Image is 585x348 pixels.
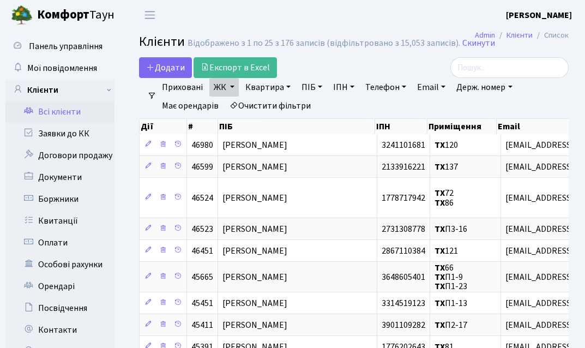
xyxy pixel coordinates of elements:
span: [PERSON_NAME] [222,139,287,151]
a: Приховані [158,78,207,97]
a: ПІБ [297,78,327,97]
span: Додати [146,62,185,74]
b: ТХ [435,280,445,292]
a: Має орендарів [158,97,223,115]
span: 120 [435,139,458,151]
span: [PERSON_NAME] [222,297,287,309]
span: 3901109282 [382,319,425,331]
b: ТХ [435,262,445,274]
span: 45411 [191,319,213,331]
a: Держ. номер [452,78,516,97]
a: Орендарі [5,275,114,297]
span: Мої повідомлення [27,62,97,74]
span: 3648605401 [382,271,425,283]
a: ЖК [209,78,239,97]
span: 2133916221 [382,161,425,173]
span: 66 П1-9 П1-23 [435,262,467,292]
span: П1-13 [435,297,467,309]
b: Комфорт [37,6,89,23]
b: ТХ [435,297,445,309]
span: 45451 [191,297,213,309]
a: Очистити фільтри [225,97,315,115]
span: Панель управління [29,40,102,52]
button: Переключити навігацію [136,6,164,24]
a: Клієнти [5,79,114,101]
th: Дії [140,119,187,134]
a: Договори продажу [5,145,114,166]
th: Приміщення [427,119,497,134]
a: Оплати [5,232,114,254]
b: ТХ [435,161,445,173]
a: Боржники [5,188,114,210]
a: Email [413,78,450,97]
a: Особові рахунки [5,254,114,275]
span: [PERSON_NAME] [222,161,287,173]
a: Квитанції [5,210,114,232]
span: 72 86 [435,187,454,208]
b: ТХ [435,139,445,151]
span: 3241101681 [382,139,425,151]
span: [PERSON_NAME] [222,319,287,331]
span: 45665 [191,271,213,283]
span: 46523 [191,223,213,235]
a: Додати [139,57,192,78]
span: П3-16 [435,223,467,235]
img: logo.png [11,4,33,26]
li: Список [533,29,569,41]
span: 46524 [191,192,213,204]
b: ТХ [435,319,445,331]
a: Посвідчення [5,297,114,319]
span: 3314519123 [382,297,425,309]
span: [PERSON_NAME] [222,271,287,283]
b: ТХ [435,223,445,235]
a: Панель управління [5,35,114,57]
span: 1778717942 [382,192,425,204]
span: 2731308778 [382,223,425,235]
b: [PERSON_NAME] [506,9,572,21]
span: 46451 [191,245,213,257]
a: Клієнти [506,29,533,41]
a: Квартира [241,78,295,97]
a: Документи [5,166,114,188]
th: ПІБ [218,119,375,134]
b: ТХ [435,197,445,209]
a: [PERSON_NAME] [506,9,572,22]
th: # [187,119,218,134]
a: Експорт в Excel [194,57,277,78]
span: 46599 [191,161,213,173]
a: Телефон [361,78,411,97]
span: 137 [435,161,458,173]
input: Пошук... [450,57,569,78]
a: Скинути [462,38,495,49]
span: Клієнти [139,32,185,51]
b: ТХ [435,245,445,257]
a: Всі клієнти [5,101,114,123]
a: Мої повідомлення [5,57,114,79]
span: П2-17 [435,319,467,331]
th: ІПН [375,119,428,134]
span: 2867110384 [382,245,425,257]
span: [PERSON_NAME] [222,223,287,235]
a: Контакти [5,319,114,341]
b: ТХ [435,187,445,199]
span: Таун [37,6,114,25]
a: Заявки до КК [5,123,114,145]
a: ІПН [329,78,359,97]
span: [PERSON_NAME] [222,245,287,257]
nav: breadcrumb [459,24,585,47]
b: ТХ [435,271,445,283]
span: 121 [435,245,458,257]
a: Admin [475,29,495,41]
span: 46980 [191,139,213,151]
div: Відображено з 1 по 25 з 176 записів (відфільтровано з 15,053 записів). [188,38,460,49]
span: [PERSON_NAME] [222,192,287,204]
